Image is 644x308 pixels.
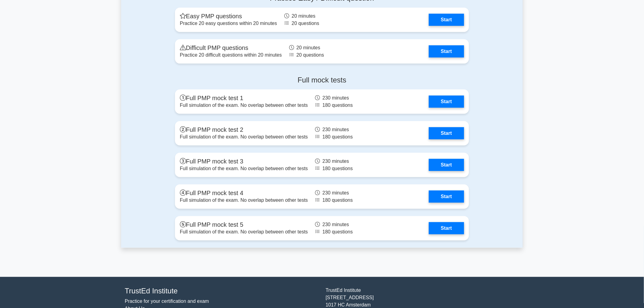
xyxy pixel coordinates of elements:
a: Start [429,14,464,26]
h4: Full mock tests [175,76,469,85]
h4: TrustEd Institute [125,287,318,296]
a: Start [429,96,464,108]
a: Practice for your certification and exam [125,299,209,304]
a: Start [429,191,464,203]
a: Start [429,45,464,58]
a: Start [429,127,464,139]
a: Start [429,159,464,171]
a: Start [429,222,464,234]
